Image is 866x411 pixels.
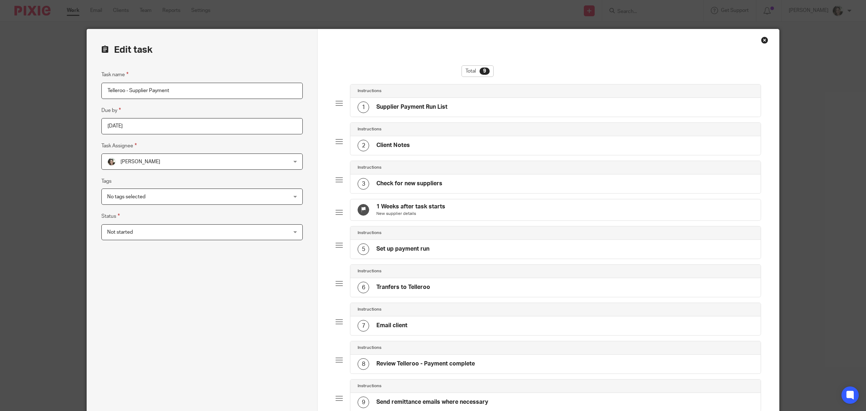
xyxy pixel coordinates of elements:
h4: Instructions [358,88,381,94]
img: barbara-raine-.jpg [107,157,116,166]
span: [PERSON_NAME] [121,159,160,164]
div: Total [462,65,494,77]
h4: Set up payment run [376,245,429,253]
div: 8 [358,358,369,370]
label: Task Assignee [101,142,137,150]
h4: Review Telleroo - Payment complete [376,360,475,368]
h4: Client Notes [376,142,410,149]
label: Task name [101,70,128,79]
div: 2 [358,140,369,151]
div: 9 [480,68,490,75]
div: 3 [358,178,369,190]
h4: Supplier Payment Run List [376,103,447,111]
span: Not started [107,230,133,235]
h4: Send remittance emails where necessary [376,398,488,406]
span: No tags selected [107,194,145,199]
div: 5 [358,243,369,255]
input: Pick a date [101,118,303,134]
div: 6 [358,282,369,293]
h4: Email client [376,322,407,329]
h4: Instructions [358,230,381,236]
div: 1 [358,101,369,113]
h4: Instructions [358,268,381,274]
div: 9 [358,397,369,408]
h4: Check for new suppliers [376,180,442,187]
p: New supplier details [376,211,445,217]
h4: Instructions [358,307,381,312]
h4: Instructions [358,165,381,170]
label: Due by [101,106,121,114]
label: Tags [101,178,111,185]
div: Close this dialog window [761,36,768,44]
h4: Instructions [358,345,381,351]
h4: Instructions [358,126,381,132]
h2: Edit task [101,44,303,56]
h4: Instructions [358,383,381,389]
label: Status [101,212,120,220]
h4: 1 Weeks after task starts [376,203,445,211]
div: 7 [358,320,369,332]
h4: Tranfers to Telleroo [376,284,430,291]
